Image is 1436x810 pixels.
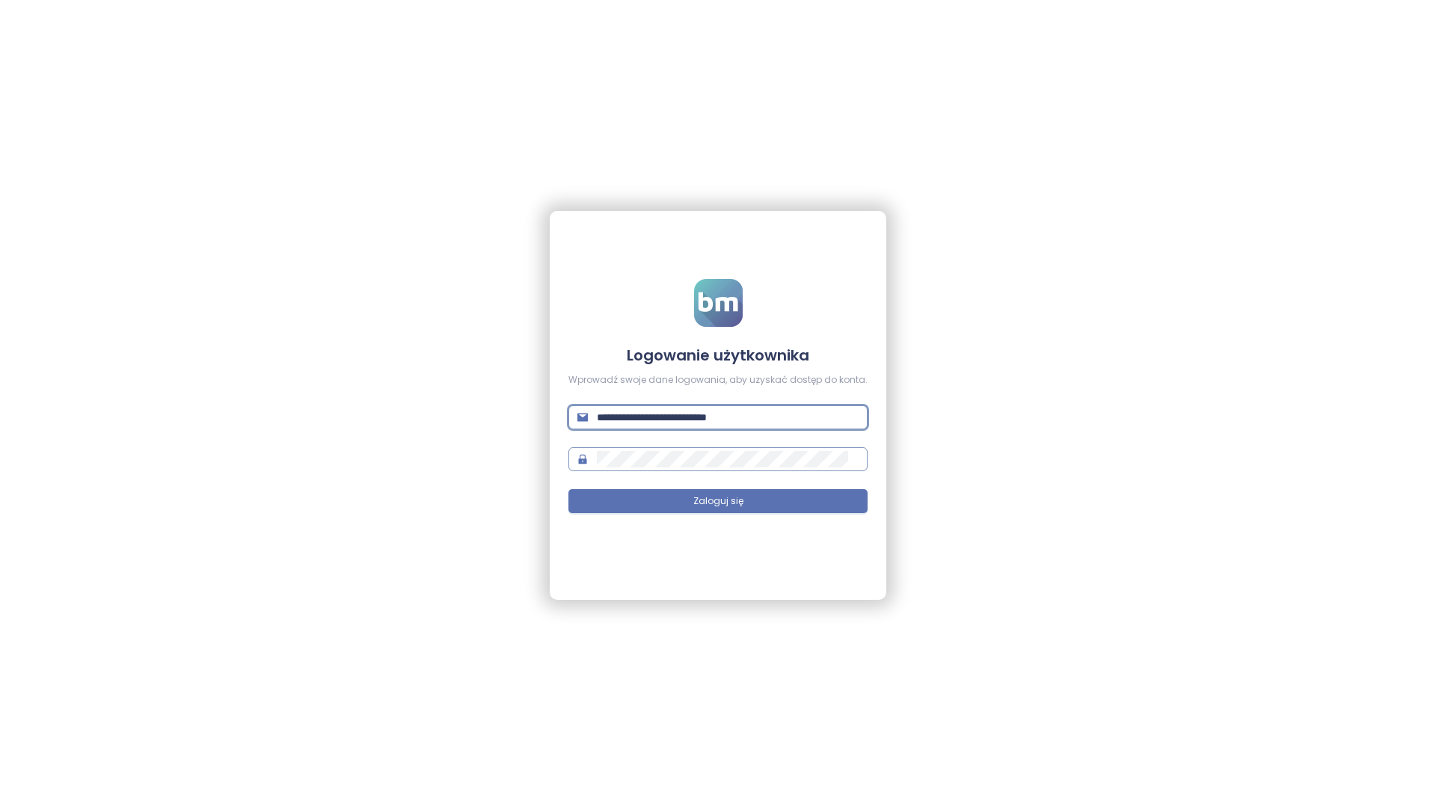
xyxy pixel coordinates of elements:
[568,345,868,366] h4: Logowanie użytkownika
[577,412,588,423] span: mail
[693,494,743,509] span: Zaloguj się
[577,454,588,464] span: lock
[568,373,868,387] div: Wprowadź swoje dane logowania, aby uzyskać dostęp do konta.
[694,279,743,327] img: logo
[568,489,868,513] button: Zaloguj się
